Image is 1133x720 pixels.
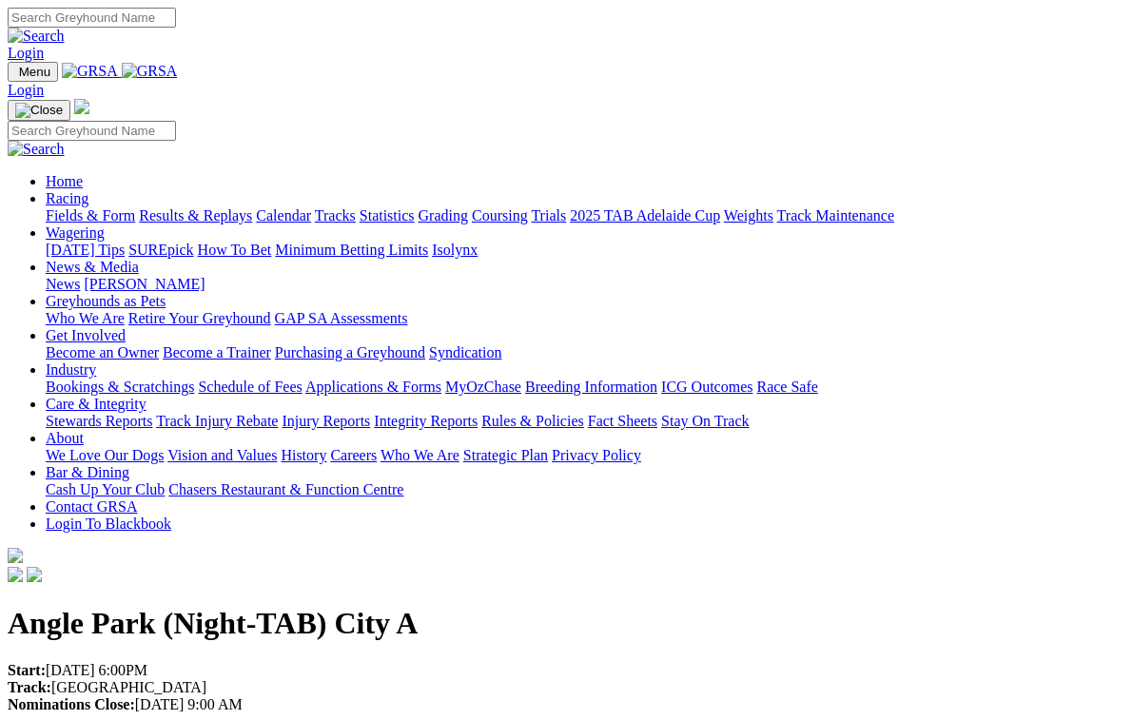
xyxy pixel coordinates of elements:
a: Purchasing a Greyhound [275,344,425,360]
a: Home [46,173,83,189]
img: GRSA [122,63,178,80]
a: Trials [531,207,566,224]
a: Minimum Betting Limits [275,242,428,258]
div: Get Involved [46,344,1125,361]
div: Bar & Dining [46,481,1125,498]
a: Fact Sheets [588,413,657,429]
a: Privacy Policy [552,447,641,463]
a: Strategic Plan [463,447,548,463]
input: Search [8,121,176,141]
h1: Angle Park (Night-TAB) City A [8,606,1125,641]
a: Login [8,82,44,98]
a: Tracks [315,207,356,224]
button: Toggle navigation [8,100,70,121]
strong: Track: [8,679,51,695]
a: Who We Are [381,447,459,463]
a: Breeding Information [525,379,657,395]
a: Track Injury Rebate [156,413,278,429]
a: Rules & Policies [481,413,584,429]
a: Who We Are [46,310,125,326]
img: GRSA [62,63,118,80]
img: Search [8,141,65,158]
a: Bookings & Scratchings [46,379,194,395]
img: Close [15,103,63,118]
img: logo-grsa-white.png [8,548,23,563]
a: Bar & Dining [46,464,129,480]
a: ICG Outcomes [661,379,752,395]
strong: Nominations Close: [8,696,135,712]
strong: Start: [8,662,46,678]
a: Statistics [360,207,415,224]
a: Track Maintenance [777,207,894,224]
a: How To Bet [198,242,272,258]
a: Integrity Reports [374,413,478,429]
a: Careers [330,447,377,463]
button: Toggle navigation [8,62,58,82]
a: Vision and Values [167,447,277,463]
a: Coursing [472,207,528,224]
a: Isolynx [432,242,478,258]
div: News & Media [46,276,1125,293]
p: [DATE] 6:00PM [GEOGRAPHIC_DATA] [DATE] 9:00 AM [8,662,1125,713]
a: Stay On Track [661,413,749,429]
a: 2025 TAB Adelaide Cup [570,207,720,224]
img: logo-grsa-white.png [74,99,89,114]
a: Industry [46,361,96,378]
a: Wagering [46,224,105,241]
a: Injury Reports [282,413,370,429]
a: News [46,276,80,292]
a: Login To Blackbook [46,516,171,532]
input: Search [8,8,176,28]
a: Stewards Reports [46,413,152,429]
a: Become an Owner [46,344,159,360]
a: News & Media [46,259,139,275]
a: MyOzChase [445,379,521,395]
a: Applications & Forms [305,379,441,395]
a: Fields & Form [46,207,135,224]
img: Search [8,28,65,45]
a: Login [8,45,44,61]
div: Racing [46,207,1125,224]
a: Contact GRSA [46,498,137,515]
a: [PERSON_NAME] [84,276,205,292]
a: Cash Up Your Club [46,481,165,497]
div: Care & Integrity [46,413,1125,430]
a: We Love Our Dogs [46,447,164,463]
a: Weights [724,207,773,224]
a: Schedule of Fees [198,379,302,395]
span: Menu [19,65,50,79]
a: Become a Trainer [163,344,271,360]
a: Chasers Restaurant & Function Centre [168,481,403,497]
a: Get Involved [46,327,126,343]
img: facebook.svg [8,567,23,582]
a: [DATE] Tips [46,242,125,258]
a: GAP SA Assessments [275,310,408,326]
a: SUREpick [128,242,193,258]
a: Results & Replays [139,207,252,224]
a: Greyhounds as Pets [46,293,166,309]
div: Wagering [46,242,1125,259]
a: Grading [419,207,468,224]
div: Greyhounds as Pets [46,310,1125,327]
a: Calendar [256,207,311,224]
div: About [46,447,1125,464]
a: Racing [46,190,88,206]
a: Syndication [429,344,501,360]
a: Race Safe [756,379,817,395]
img: twitter.svg [27,567,42,582]
a: Care & Integrity [46,396,147,412]
a: About [46,430,84,446]
a: Retire Your Greyhound [128,310,271,326]
div: Industry [46,379,1125,396]
a: History [281,447,326,463]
